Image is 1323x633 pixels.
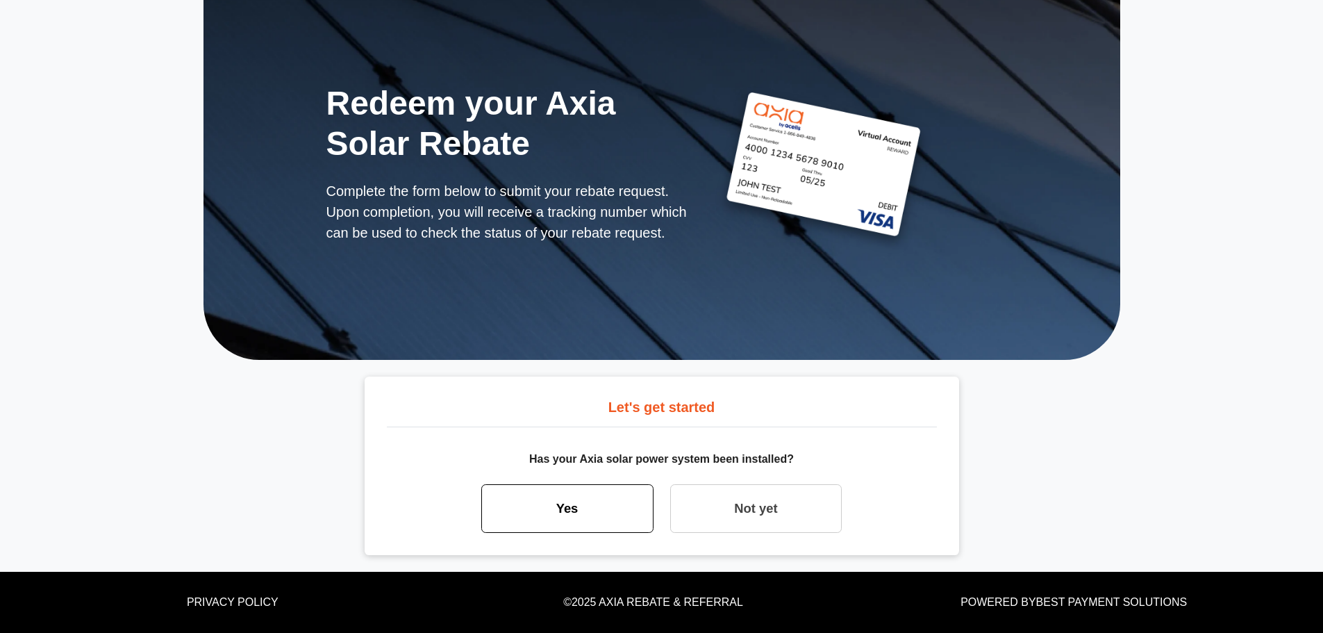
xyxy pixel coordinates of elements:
a: Privacy Policy [187,596,278,608]
div: Has your Axia solar power system been installed? [387,434,937,484]
a: Not yet [670,484,842,533]
img: axia-prepaid-card.png [708,80,940,261]
p: Complete the form below to submit your rebate request. Upon completion, you will receive a tracki... [326,181,692,243]
p: © 2025 Axia Rebate & Referral [451,594,856,611]
a: Powered ByBest Payment Solutions [960,596,1187,608]
a: Yes [481,484,654,533]
h1: Redeem your Axia Solar Rebate [326,83,692,163]
h5: Let's get started [387,399,937,427]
